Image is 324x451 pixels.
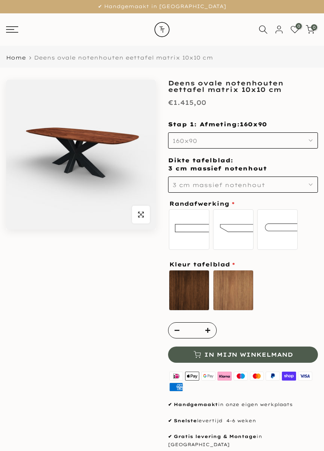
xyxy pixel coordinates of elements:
[240,121,267,129] span: 160x90
[6,55,26,60] a: Home
[232,371,249,382] img: maestro
[265,371,281,382] img: paypal
[306,25,315,34] a: 0
[173,181,265,189] span: 3 cm massief notenhout
[168,401,318,409] p: in onze eigen werkplaats
[174,418,197,423] strong: Snelste
[184,371,200,382] img: apple pay
[168,157,267,172] span: Dikte tafelblad:
[216,371,232,382] img: klarna
[168,433,318,449] p: in [GEOGRAPHIC_DATA]
[168,402,172,407] strong: ✔
[297,371,313,382] img: visa
[168,121,267,128] span: Stap 1: Afmeting:
[168,80,318,93] h1: Deens ovale notenhouten eettafel matrix 10x10 cm
[168,434,172,439] strong: ✔
[296,23,302,29] span: 0
[249,371,265,382] img: master
[169,262,235,267] span: Kleur tafelblad
[34,54,213,61] span: Deens ovale notenhouten eettafel matrix 10x10 cm
[148,13,176,46] img: trend-table
[281,371,297,382] img: shopify pay
[174,402,218,407] strong: Handgemaakt
[311,24,317,30] span: 0
[173,137,197,145] span: 160x90
[168,177,318,193] button: 3 cm massief notenhout
[10,2,314,11] p: ✔ Handgemaakt in [GEOGRAPHIC_DATA]
[168,97,206,108] div: €1.415,00
[168,417,318,425] p: levertijd 4-6 weken
[174,434,256,439] strong: Gratis levering & Montage
[168,382,184,393] img: american express
[168,132,318,149] button: 160x90
[290,25,299,34] a: 0
[168,371,184,382] img: ideal
[168,165,267,173] span: 3 cm massief notenhout
[168,418,172,423] strong: ✔
[200,371,217,382] img: google pay
[1,410,41,450] iframe: toggle-frame
[169,201,234,206] span: Randafwerking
